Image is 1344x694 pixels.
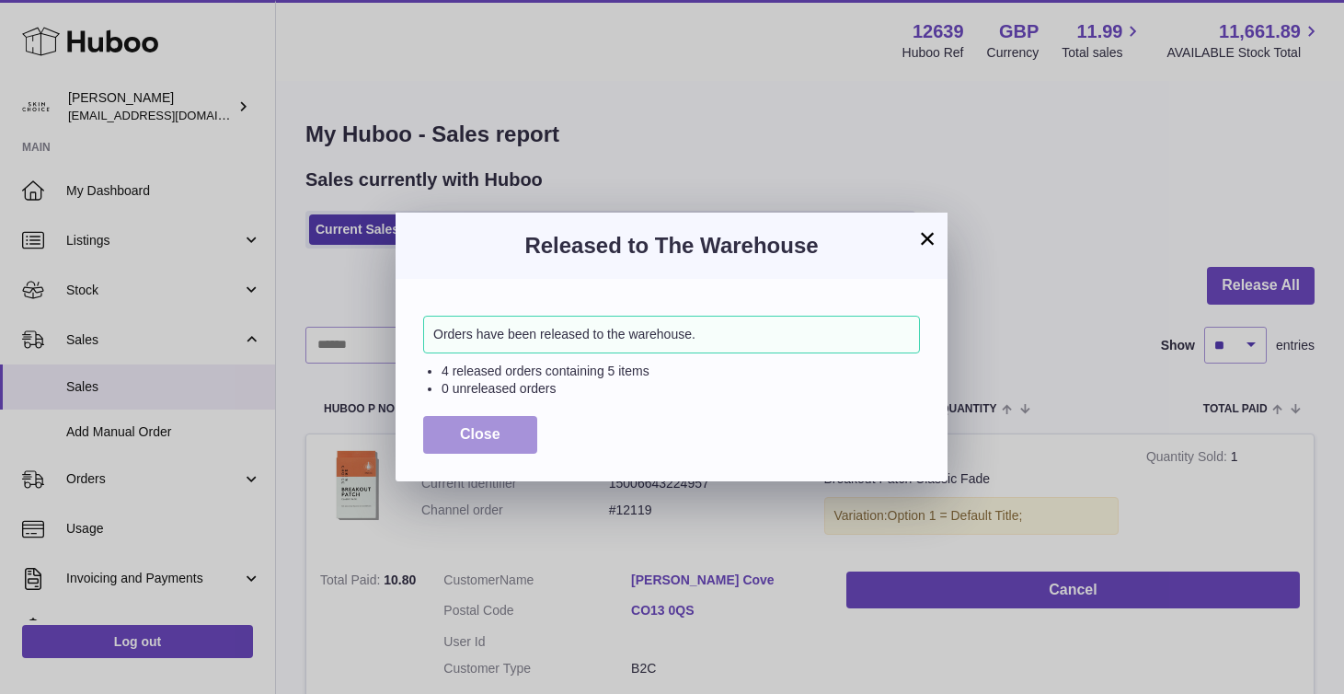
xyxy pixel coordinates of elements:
[442,363,920,380] li: 4 released orders containing 5 items
[423,231,920,260] h3: Released to The Warehouse
[916,227,938,249] button: ×
[423,316,920,353] div: Orders have been released to the warehouse.
[442,380,920,398] li: 0 unreleased orders
[423,416,537,454] button: Close
[460,426,500,442] span: Close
